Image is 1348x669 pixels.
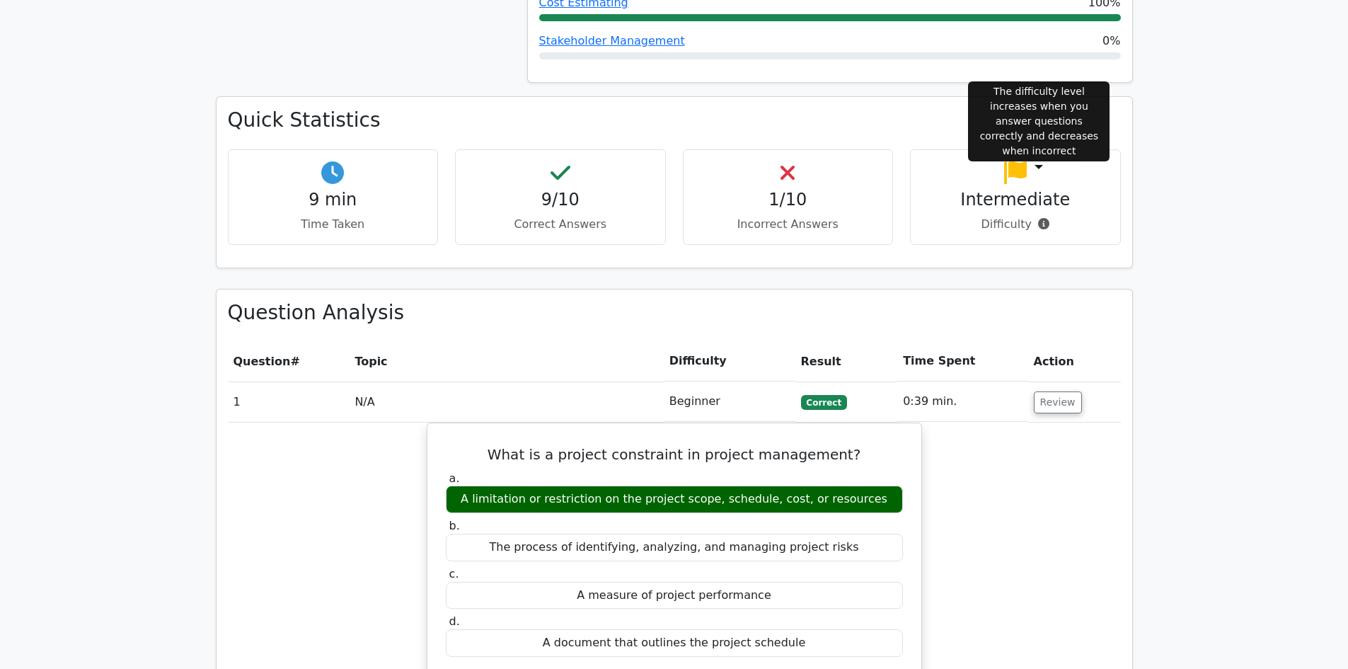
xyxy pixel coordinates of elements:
div: A measure of project performance [446,582,903,610]
button: Review [1034,391,1082,413]
div: A limitation or restriction on the project scope, schedule, cost, or resources [446,486,903,513]
h4: 9 min [240,190,427,210]
h3: Question Analysis [228,301,1121,325]
h4: 1/10 [695,190,882,210]
td: 1 [228,382,350,422]
h3: Quick Statistics [228,108,1121,132]
th: Time Spent [897,341,1027,382]
span: Question [234,355,291,368]
h5: What is a project constraint in project management? [444,446,904,463]
p: Correct Answers [467,216,654,233]
td: Beginner [664,382,795,422]
span: c. [449,567,459,581]
span: Correct [801,395,847,409]
th: Result [795,341,898,382]
td: N/A [349,382,663,422]
div: The process of identifying, analyzing, and managing project risks [446,534,903,561]
p: Incorrect Answers [695,216,882,233]
a: Stakeholder Management [539,34,685,47]
p: Difficulty [922,216,1109,233]
th: # [228,341,350,382]
h4: Intermediate [922,190,1109,210]
td: 0:39 min. [897,382,1027,422]
th: Topic [349,341,663,382]
span: b. [449,519,460,532]
span: a. [449,471,460,485]
div: The difficulty level increases when you answer questions correctly and decreases when incorrect [968,81,1110,161]
h4: 9/10 [467,190,654,210]
span: d. [449,614,460,628]
div: A document that outlines the project schedule [446,629,903,657]
th: Difficulty [664,341,795,382]
th: Action [1028,341,1121,382]
span: 0% [1102,33,1120,50]
p: Time Taken [240,216,427,233]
